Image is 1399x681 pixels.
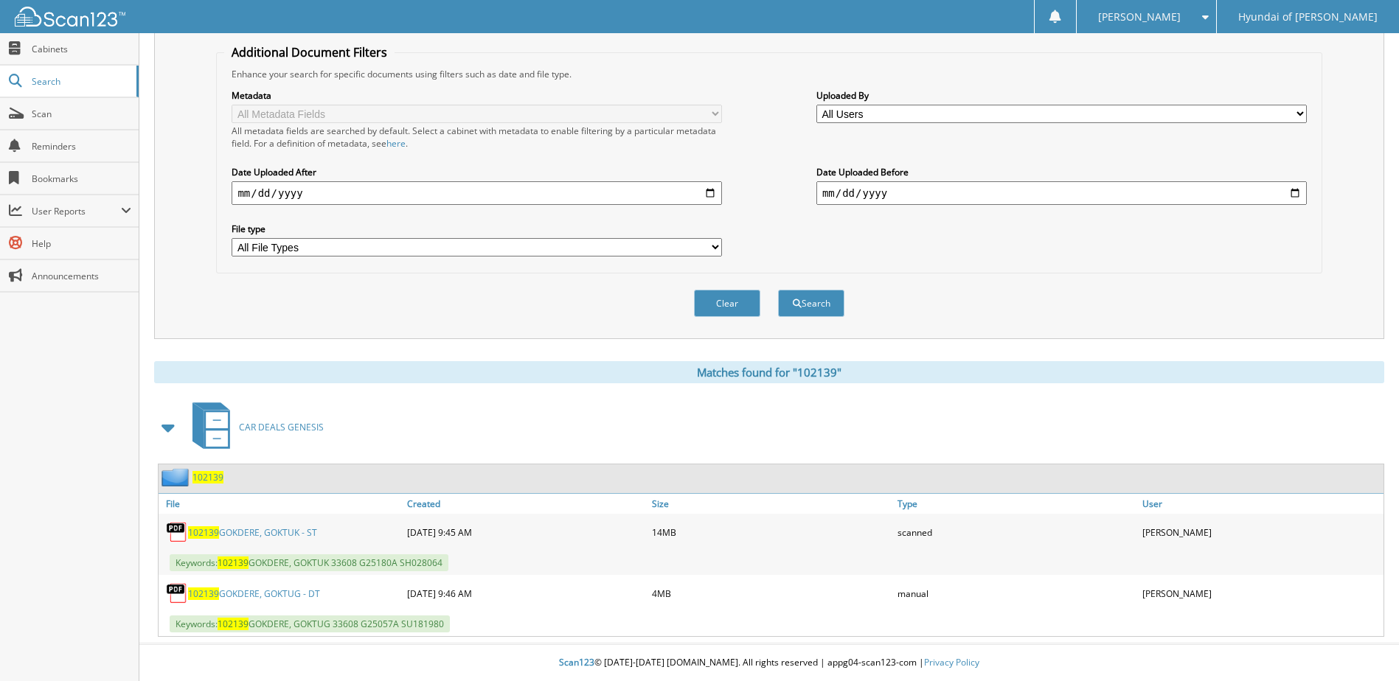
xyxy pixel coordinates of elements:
label: Date Uploaded Before [816,166,1307,178]
legend: Additional Document Filters [224,44,395,60]
span: CAR DEALS GENESIS [239,421,324,433]
input: start [232,181,722,205]
a: Type [894,494,1139,514]
span: Hyundai of [PERSON_NAME] [1238,13,1378,21]
label: Metadata [232,89,722,102]
span: Keywords: GOKDERE, GOKTUG 33608 G25057A SU181980 [170,615,450,632]
div: Matches found for "102139" [154,361,1384,383]
div: scanned [894,517,1139,547]
span: User Reports [32,205,121,217]
label: File type [232,223,722,235]
span: Scan123 [559,656,594,668]
a: Created [403,494,648,514]
div: [DATE] 9:45 AM [403,517,648,547]
div: manual [894,579,1139,608]
a: CAR DEALS GENESIS [184,398,324,456]
a: here [386,137,406,150]
input: end [816,181,1307,205]
iframe: Chat Widget [1325,610,1399,681]
img: folder2.png [162,468,192,486]
span: Search [32,75,129,88]
a: 102139GOKDERE, GOKTUK - ST [188,526,317,539]
div: All metadata fields are searched by default. Select a cabinet with metadata to enable filtering b... [232,125,722,150]
img: scan123-logo-white.svg [15,7,125,27]
span: Keywords: GOKDERE, GOKTUK 33608 G25180A SH028064 [170,554,448,571]
label: Date Uploaded After [232,166,722,178]
a: Size [648,494,893,514]
span: Announcements [32,270,131,282]
a: 102139GOKDERE, GOKTUG - DT [188,587,320,600]
div: 4MB [648,579,893,608]
a: Privacy Policy [924,656,979,668]
a: User [1139,494,1384,514]
span: 102139 [188,526,219,539]
span: 102139 [188,587,219,600]
button: Clear [694,290,760,317]
a: File [159,494,403,514]
span: Reminders [32,140,131,153]
div: 14MB [648,517,893,547]
div: [PERSON_NAME] [1139,517,1384,547]
span: Help [32,237,131,250]
span: 102139 [218,618,249,630]
div: [PERSON_NAME] [1139,579,1384,608]
span: [PERSON_NAME] [1098,13,1181,21]
button: Search [778,290,844,317]
div: © [DATE]-[DATE] [DOMAIN_NAME]. All rights reserved | appg04-scan123-com | [139,645,1399,681]
img: PDF.png [166,582,188,604]
div: Enhance your search for specific documents using filters such as date and file type. [224,68,1313,80]
span: Scan [32,108,131,120]
a: 102139 [192,471,223,483]
span: Cabinets [32,43,131,55]
label: Uploaded By [816,89,1307,102]
span: 102139 [218,556,249,569]
span: Bookmarks [32,172,131,185]
img: PDF.png [166,521,188,543]
div: [DATE] 9:46 AM [403,579,648,608]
